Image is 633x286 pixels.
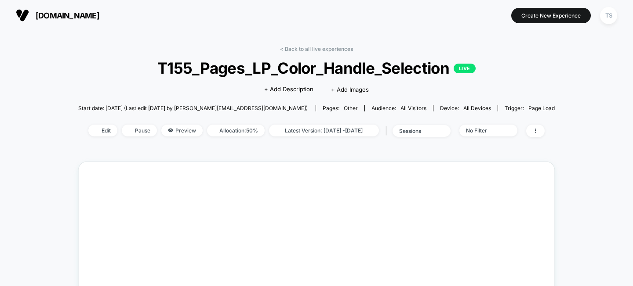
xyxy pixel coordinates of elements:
span: all devices [463,105,491,111]
span: | [383,125,393,137]
div: sessions [399,128,434,134]
div: No Filter [466,127,501,134]
a: < Back to all live experiences [280,46,353,52]
span: [DOMAIN_NAME] [36,11,99,20]
span: T155_Pages_LP_Color_Handle_Selection [102,59,531,77]
span: Preview [161,125,203,136]
button: TS [597,7,620,25]
span: Page Load [528,105,555,111]
span: + Add Images [331,86,369,93]
div: Audience: [371,105,426,111]
span: Latest Version: [DATE] - [DATE] [269,125,379,136]
button: [DOMAIN_NAME] [13,8,102,22]
p: LIVE [454,64,476,73]
div: TS [600,7,617,24]
span: All Visitors [400,105,426,111]
img: Visually logo [16,9,29,22]
span: Pause [122,125,157,136]
span: other [344,105,358,111]
span: Start date: [DATE] (Last edit [DATE] by [PERSON_NAME][EMAIL_ADDRESS][DOMAIN_NAME]) [78,105,308,111]
span: Device: [433,105,498,111]
button: Create New Experience [511,8,591,23]
span: + Add Description [264,85,313,94]
div: Trigger: [505,105,555,111]
span: Allocation: 50% [207,125,265,136]
span: Edit [88,125,117,136]
div: Pages: [323,105,358,111]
